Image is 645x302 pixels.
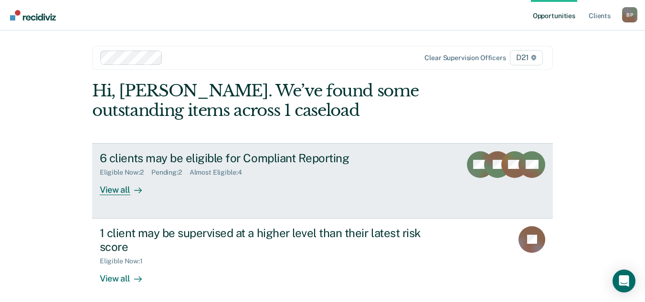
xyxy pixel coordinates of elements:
[190,168,250,177] div: Almost Eligible : 4
[622,7,637,22] button: Profile dropdown button
[510,50,543,65] span: D21
[100,177,153,195] div: View all
[10,10,56,21] img: Recidiviz
[100,168,151,177] div: Eligible Now : 2
[92,81,461,120] div: Hi, [PERSON_NAME]. We’ve found some outstanding items across 1 caseload
[100,226,435,254] div: 1 client may be supervised at a higher level than their latest risk score
[100,265,153,284] div: View all
[92,143,553,219] a: 6 clients may be eligible for Compliant ReportingEligible Now:2Pending:2Almost Eligible:4View all
[100,257,150,265] div: Eligible Now : 1
[100,151,435,165] div: 6 clients may be eligible for Compliant Reporting
[622,7,637,22] div: B P
[151,168,190,177] div: Pending : 2
[613,270,635,292] div: Open Intercom Messenger
[424,54,506,62] div: Clear supervision officers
